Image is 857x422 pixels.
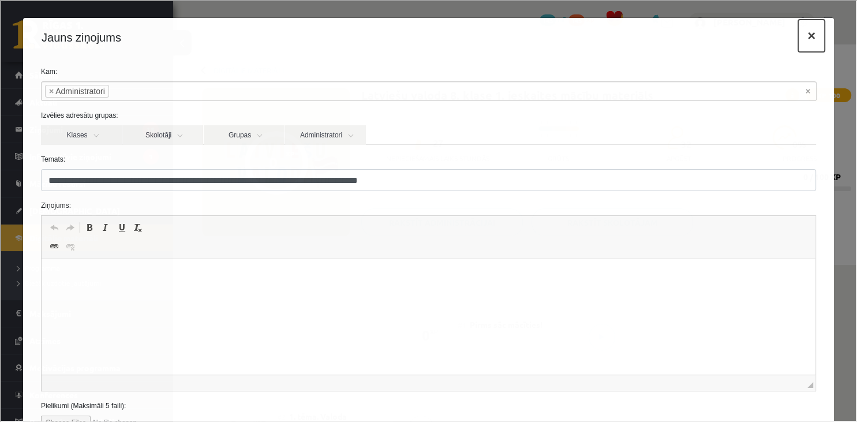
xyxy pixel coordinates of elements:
a: Grupas [203,124,283,144]
a: Remove Format [129,219,145,234]
span: × [48,84,53,96]
iframe: Editor, wiswyg-editor-47025030816600-1758009446-44 [40,258,814,374]
label: Temats: [31,153,824,163]
a: Link (Ctrl+K) [45,238,61,253]
a: Redo (Ctrl+Y) [61,219,77,234]
label: Izvēlies adresātu grupas: [31,109,824,119]
a: Underline (Ctrl+U) [113,219,129,234]
a: Administratori [284,124,365,144]
span: Resize [806,381,812,387]
a: Skolotāji [121,124,202,144]
button: × [797,18,824,51]
a: Klases [40,124,121,144]
li: Administratori [44,84,108,96]
label: Kam: [31,65,824,76]
a: Bold (Ctrl+B) [80,219,96,234]
h4: Jauns ziņojums [40,28,120,45]
a: Undo (Ctrl+Z) [45,219,61,234]
label: Pielikumi (Maksimāli 5 faili): [31,399,824,410]
span: Noņemt visus vienumus [804,84,809,96]
label: Ziņojums: [31,199,824,210]
a: Unlink [61,238,77,253]
a: Italic (Ctrl+I) [96,219,113,234]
